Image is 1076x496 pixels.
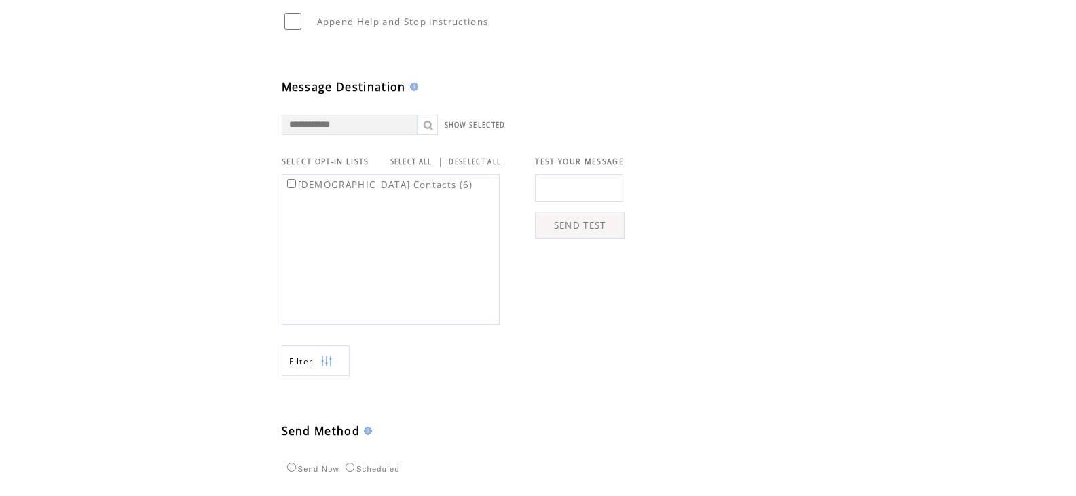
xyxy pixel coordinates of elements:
img: filters.png [320,346,333,377]
span: Show filters [289,356,314,367]
input: [DEMOGRAPHIC_DATA] Contacts (6) [287,179,296,188]
img: help.gif [360,427,372,435]
span: Send Method [282,423,360,438]
a: SHOW SELECTED [445,121,506,130]
label: [DEMOGRAPHIC_DATA] Contacts (6) [284,178,473,191]
span: Message Destination [282,79,406,94]
span: | [438,155,443,168]
a: Filter [282,345,350,376]
label: Send Now [284,465,339,473]
a: DESELECT ALL [449,157,501,166]
input: Send Now [287,463,296,472]
a: SELECT ALL [390,157,432,166]
span: Append Help and Stop instructions [317,16,489,28]
span: SELECT OPT-IN LISTS [282,157,369,166]
input: Scheduled [346,463,354,472]
span: TEST YOUR MESSAGE [535,157,624,166]
img: help.gif [406,83,418,91]
label: Scheduled [342,465,400,473]
a: SEND TEST [535,212,625,239]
